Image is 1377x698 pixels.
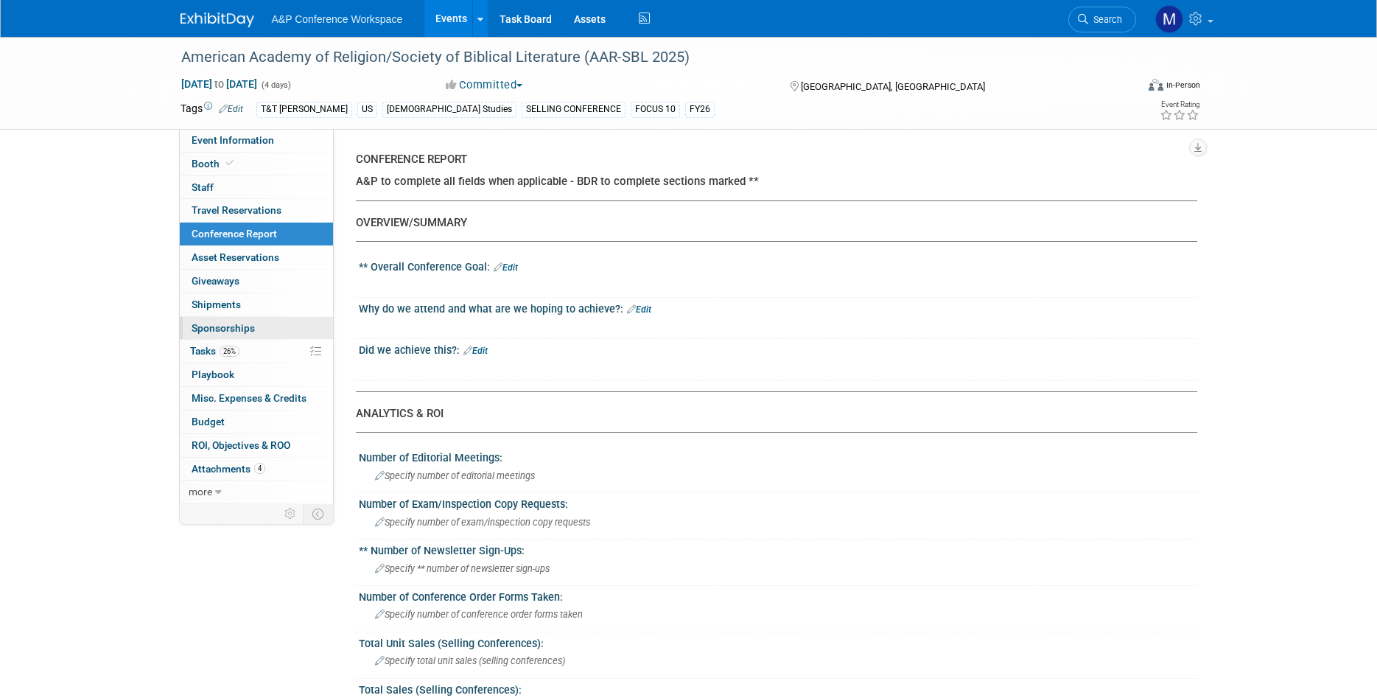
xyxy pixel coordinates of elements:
a: Edit [463,346,488,356]
span: [DATE] [DATE] [181,77,258,91]
div: Number of Conference Order Forms Taken: [359,586,1197,604]
div: Event Format [1049,77,1201,99]
div: A&P to complete all fields when applicable - BDR to complete sections marked ** [356,174,1186,189]
span: ROI, Objectives & ROO [192,439,290,451]
i: Booth reservation complete [226,159,234,167]
span: Specify number of exam/inspection copy requests [375,517,590,528]
span: Tasks [190,345,239,357]
div: CONFERENCE REPORT [356,152,1186,167]
div: SELLING CONFERENCE [522,102,626,117]
div: Number of Exam/Inspection Copy Requests: [359,493,1197,512]
span: [GEOGRAPHIC_DATA], [GEOGRAPHIC_DATA] [801,81,985,92]
span: Shipments [192,299,241,310]
a: Sponsorships [180,317,333,340]
span: 4 [254,463,265,474]
span: Conference Report [192,228,277,240]
div: FOCUS 10 [631,102,680,117]
a: Shipments [180,293,333,316]
td: Personalize Event Tab Strip [278,504,304,523]
a: Tasks26% [180,340,333,363]
span: Sponsorships [192,322,255,334]
a: more [180,481,333,503]
a: Edit [219,104,243,114]
a: Attachments4 [180,458,333,481]
span: (4 days) [260,80,291,90]
span: Attachments [192,463,265,475]
span: Specify ** number of newsletter sign-ups [375,563,550,574]
a: Asset Reservations [180,246,333,269]
div: [DEMOGRAPHIC_DATA] Studies [382,102,516,117]
span: Asset Reservations [192,251,279,263]
span: 26% [220,346,239,357]
div: ** Number of Newsletter Sign-Ups: [359,540,1197,558]
span: more [189,486,212,498]
span: Budget [192,416,225,427]
div: ** Overall Conference Goal: [359,256,1197,275]
img: Format-Inperson.png [1149,79,1163,91]
a: Giveaways [180,270,333,293]
a: Staff [180,176,333,199]
span: to [212,78,226,90]
span: Event Information [192,134,274,146]
td: Toggle Event Tabs [303,504,333,523]
span: Search [1088,14,1122,25]
div: American Academy of Religion/Society of Biblical Literature (AAR-SBL 2025) [176,44,1114,71]
a: Edit [627,304,651,315]
a: Edit [494,262,518,273]
a: ROI, Objectives & ROO [180,434,333,457]
a: Budget [180,411,333,433]
a: Search [1068,7,1136,32]
span: Specify number of editorial meetings [375,470,535,481]
div: OVERVIEW/SUMMARY [356,215,1186,231]
a: Conference Report [180,223,333,245]
span: Misc. Expenses & Credits [192,392,306,404]
span: Giveaways [192,275,239,287]
span: Travel Reservations [192,204,281,216]
a: Event Information [180,129,333,152]
div: Event Rating [1160,101,1199,108]
td: Tags [181,101,243,118]
div: FY26 [685,102,715,117]
a: Travel Reservations [180,199,333,222]
a: Misc. Expenses & Credits [180,387,333,410]
div: US [357,102,377,117]
div: T&T [PERSON_NAME] [256,102,352,117]
span: Booth [192,158,236,170]
div: Number of Editorial Meetings: [359,447,1197,465]
a: Booth [180,153,333,175]
img: Maria Rohde [1155,5,1183,33]
span: Specify total unit sales (selling conferences) [375,655,565,666]
span: A&P Conference Workspace [272,13,403,25]
a: Playbook [180,363,333,386]
div: Total Sales (Selling Conferences): [359,679,1197,697]
div: Total Unit Sales (Selling Conferences): [359,632,1197,651]
span: Specify number of conference order forms taken [375,609,583,620]
div: Did we achieve this?: [359,339,1197,358]
div: Why do we attend and what are we hoping to achieve?: [359,298,1197,317]
div: ANALYTICS & ROI [356,406,1186,422]
span: Staff [192,181,214,193]
img: ExhibitDay [181,13,254,27]
span: Playbook [192,369,234,380]
div: In-Person [1166,80,1200,91]
button: Committed [441,77,528,93]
